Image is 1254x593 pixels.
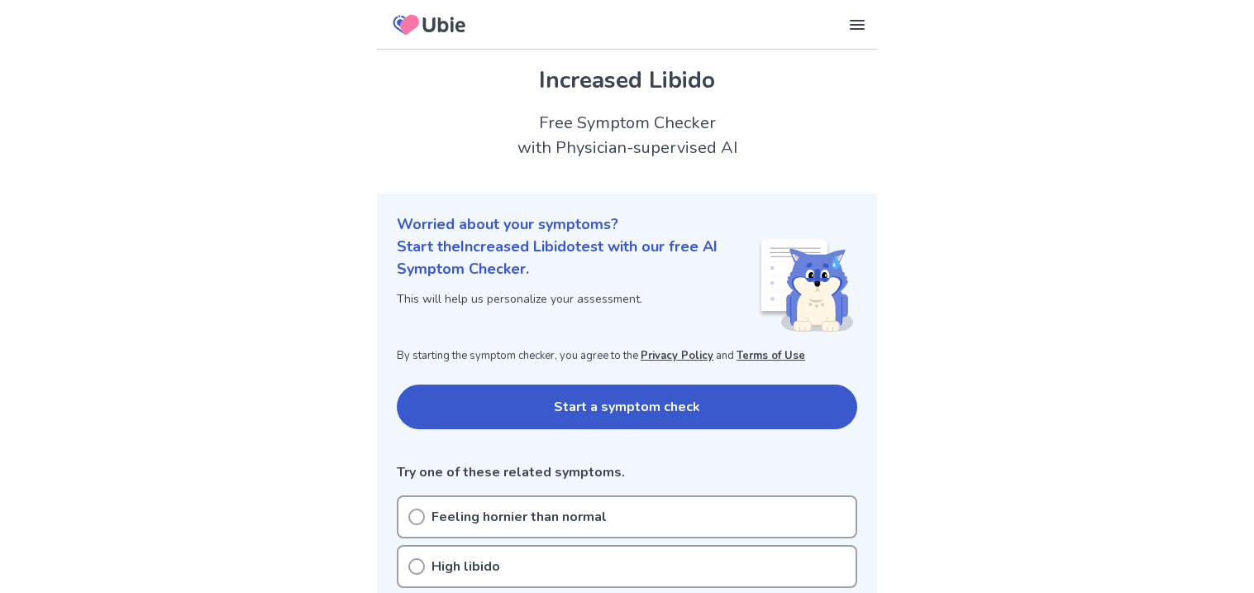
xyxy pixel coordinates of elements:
a: Terms of Use [737,348,805,363]
button: Start a symptom check [397,385,857,429]
p: Start the Increased Libido test with our free AI Symptom Checker. [397,236,758,280]
p: This will help us personalize your assessment. [397,290,758,308]
p: Feeling hornier than normal [432,507,607,527]
a: Privacy Policy [641,348,713,363]
img: Shiba [758,239,854,332]
p: High libido [432,557,500,576]
p: By starting the symptom checker, you agree to the and [397,348,857,365]
p: Worried about your symptoms? [397,213,857,236]
h1: Increased Libido [397,63,857,98]
h2: Free Symptom Checker with Physician-supervised AI [377,111,877,160]
p: Try one of these related symptoms. [397,462,857,482]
